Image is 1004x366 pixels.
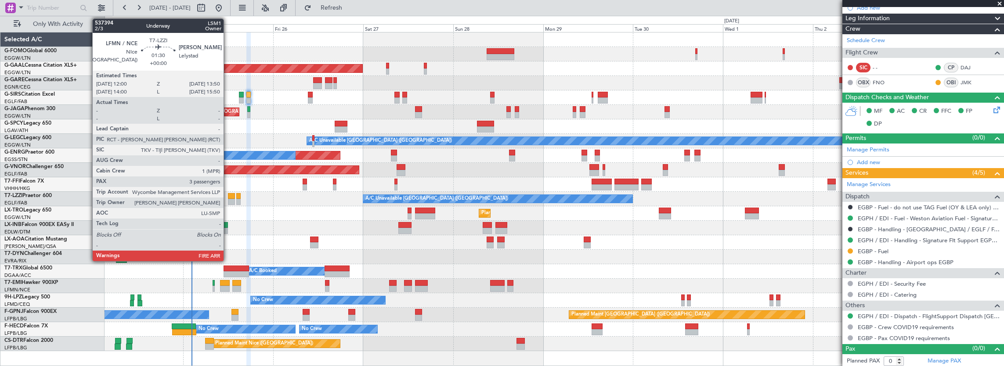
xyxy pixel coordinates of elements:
div: OBX [856,78,870,87]
a: [PERSON_NAME]/QSA [4,243,56,250]
button: Only With Activity [10,17,95,31]
div: - - [873,64,892,72]
a: F-GPNJFalcon 900EX [4,309,57,314]
a: JMK [961,79,980,86]
div: Planned Maint Nice ([GEOGRAPHIC_DATA]) [215,337,313,350]
div: A/C Unavailable [GEOGRAPHIC_DATA] ([GEOGRAPHIC_DATA]) [309,134,452,147]
a: LFPB/LBG [4,330,27,337]
a: G-FOMOGlobal 6000 [4,48,57,54]
a: EGPH / EDI - Security Fee [858,280,926,287]
a: T7-DYNChallenger 604 [4,251,62,256]
a: Manage Permits [847,146,889,154]
span: G-SPCY [4,121,23,126]
a: EGLF/FAB [4,98,27,105]
a: EGBP - Fuel - do not use TAG Fuel (OY & LEA only) EGLF / FAB [858,204,1000,211]
span: LX-AOA [4,237,25,242]
a: LFPB/LBG [4,344,27,351]
div: Sun 28 [453,24,543,32]
div: Wed 1 [723,24,813,32]
div: Wed 24 [93,24,183,32]
span: G-FOMO [4,48,27,54]
div: Add new [857,158,1000,166]
span: T7-DYN [4,251,24,256]
div: A/C Unavailable [GEOGRAPHIC_DATA] ([GEOGRAPHIC_DATA]) [365,192,508,205]
div: OBI [944,78,958,87]
div: A/C Booked [249,265,277,278]
span: Services [845,168,868,178]
a: LX-AOACitation Mustang [4,237,67,242]
a: LX-INBFalcon 900EX EASy II [4,222,74,227]
a: LX-TROLegacy 650 [4,208,51,213]
a: EGGW/LTN [4,55,31,61]
a: EDLW/DTM [4,229,30,235]
div: Planned Maint [GEOGRAPHIC_DATA] ([GEOGRAPHIC_DATA]) [165,221,303,234]
a: EGPH / EDI - Handling - Signature Flt Support EGPH / EDI [858,237,1000,244]
div: Mon 29 [543,24,633,32]
span: Crew [845,24,860,34]
span: Pax [845,344,855,354]
div: Fri 26 [273,24,363,32]
a: LFMD/CEQ [4,301,30,308]
a: EGGW/LTN [4,69,31,76]
span: G-GARE [4,77,25,83]
span: Permits [845,133,866,144]
div: Planned Maint [GEOGRAPHIC_DATA] ([GEOGRAPHIC_DATA]) [126,47,264,61]
a: Schedule Crew [847,36,885,45]
a: LFPB/LBG [4,316,27,322]
span: F-HECD [4,323,24,329]
div: A/C Unavailable [95,149,132,162]
label: Planned PAX [847,357,880,366]
div: Thu 25 [183,24,273,32]
span: G-JAGA [4,106,25,111]
div: No Crew [253,294,273,307]
a: FNO [873,79,892,86]
div: [DATE] [106,18,121,25]
span: Charter [845,268,867,278]
a: EGNR/CEG [4,84,31,90]
a: G-JAGAPhenom 300 [4,106,55,111]
span: Dispatch Checks and Weather [845,93,929,103]
span: G-GAAL [4,63,25,68]
span: CS-DTR [4,338,23,343]
span: T7-EMI [4,280,22,285]
span: DP [874,120,882,129]
div: Planned Maint [GEOGRAPHIC_DATA] ([GEOGRAPHIC_DATA]) [571,308,710,321]
span: (0/0) [972,344,985,353]
a: EGBP - Pax COVID19 requirements [858,334,950,342]
span: Dispatch [845,192,870,202]
a: EGBP - Crew COVID19 requirements [858,323,954,331]
span: AC [897,107,905,116]
a: LGAV/ATH [4,127,28,134]
div: Sat 27 [363,24,453,32]
span: 9H-LPZ [4,294,22,300]
a: EGBP - Handling - [GEOGRAPHIC_DATA] / EGLF / FAB [858,226,1000,233]
a: EGLF/FAB [4,171,27,177]
a: DGAA/ACC [4,272,31,279]
a: Manage PAX [928,357,961,366]
span: G-VNOR [4,164,26,169]
a: DAJ [961,64,980,72]
div: CP [944,63,958,72]
a: T7-LZZIPraetor 600 [4,193,52,198]
div: Tue 30 [633,24,723,32]
a: EVRA/RIX [4,258,26,264]
a: EGGW/LTN [4,142,31,148]
div: [DATE] [724,18,739,25]
span: G-LEGC [4,135,23,140]
a: G-VNORChallenger 650 [4,164,64,169]
span: FFC [941,107,951,116]
span: Leg Information [845,14,890,24]
a: T7-EMIHawker 900XP [4,280,58,285]
button: Refresh [300,1,353,15]
span: Only With Activity [23,21,93,27]
span: G-SIRS [4,92,21,97]
a: EGGW/LTN [4,214,31,221]
span: G-ENRG [4,150,25,155]
a: VHHH/HKG [4,185,30,192]
span: Refresh [313,5,350,11]
a: EGLF/FAB [4,200,27,206]
a: EGPH / EDI - Dispatch - FlightSupport Dispatch [GEOGRAPHIC_DATA] [858,312,1000,320]
a: CS-DTRFalcon 2000 [4,338,53,343]
span: Flight Crew [845,48,878,58]
a: EGPH / EDI - Fuel - Weston Aviation Fuel - Signature - EGPH / EDI [858,215,1000,222]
